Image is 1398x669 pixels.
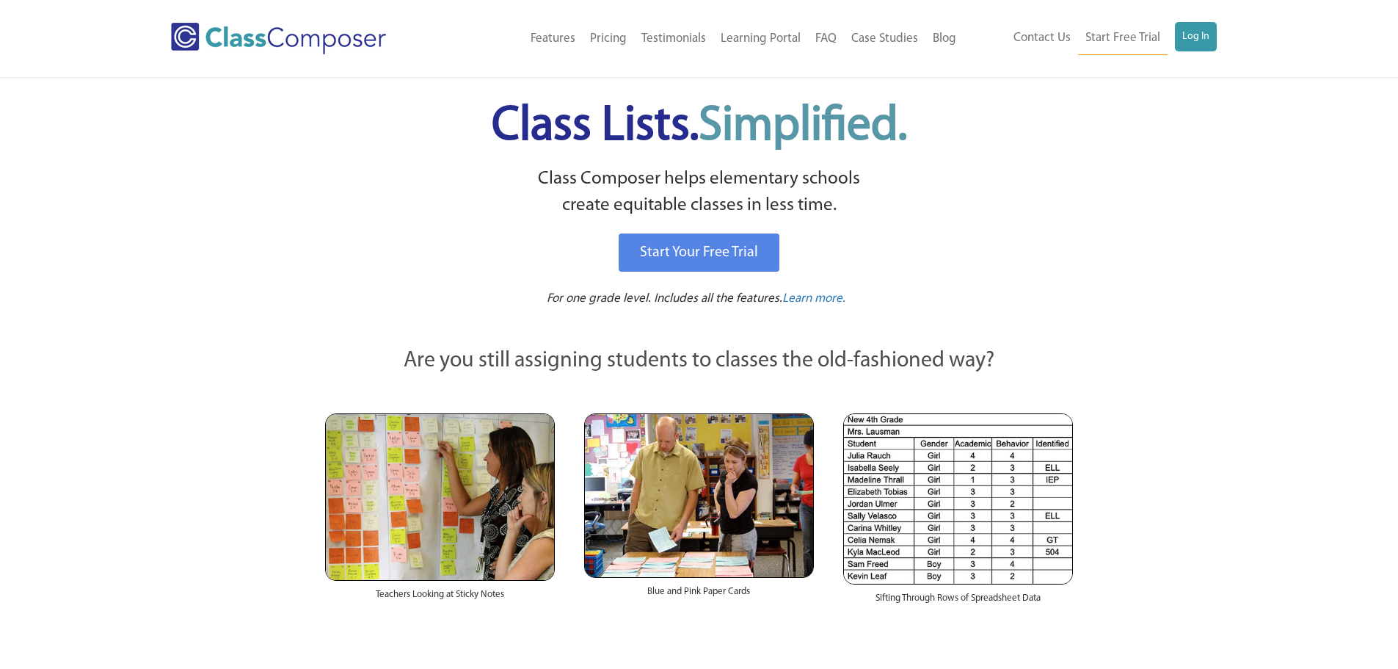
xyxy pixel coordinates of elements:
span: Learn more. [782,292,845,305]
img: Teachers Looking at Sticky Notes [325,413,555,581]
img: Spreadsheets [843,413,1073,585]
a: Case Studies [844,23,925,55]
p: Are you still assigning students to classes the old-fashioned way? [325,345,1074,377]
a: Learn more. [782,290,845,308]
a: Start Your Free Trial [619,234,779,272]
div: Sifting Through Rows of Spreadsheet Data [843,585,1073,620]
a: Learning Portal [713,23,808,55]
span: For one grade level. Includes all the features. [547,292,782,305]
img: Blue and Pink Paper Cards [584,413,814,577]
span: Simplified. [699,103,907,151]
span: Class Lists. [492,103,907,151]
nav: Header Menu [964,22,1217,55]
a: Features [523,23,583,55]
a: Testimonials [634,23,713,55]
span: Start Your Free Trial [640,245,758,260]
div: Blue and Pink Paper Cards [584,578,814,613]
a: Blog [925,23,964,55]
div: Teachers Looking at Sticky Notes [325,581,555,616]
a: Start Free Trial [1078,22,1168,55]
img: Class Composer [171,23,386,54]
a: Log In [1175,22,1217,51]
nav: Header Menu [446,23,964,55]
a: Pricing [583,23,634,55]
a: Contact Us [1006,22,1078,54]
p: Class Composer helps elementary schools create equitable classes in less time. [323,166,1076,220]
a: FAQ [808,23,844,55]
